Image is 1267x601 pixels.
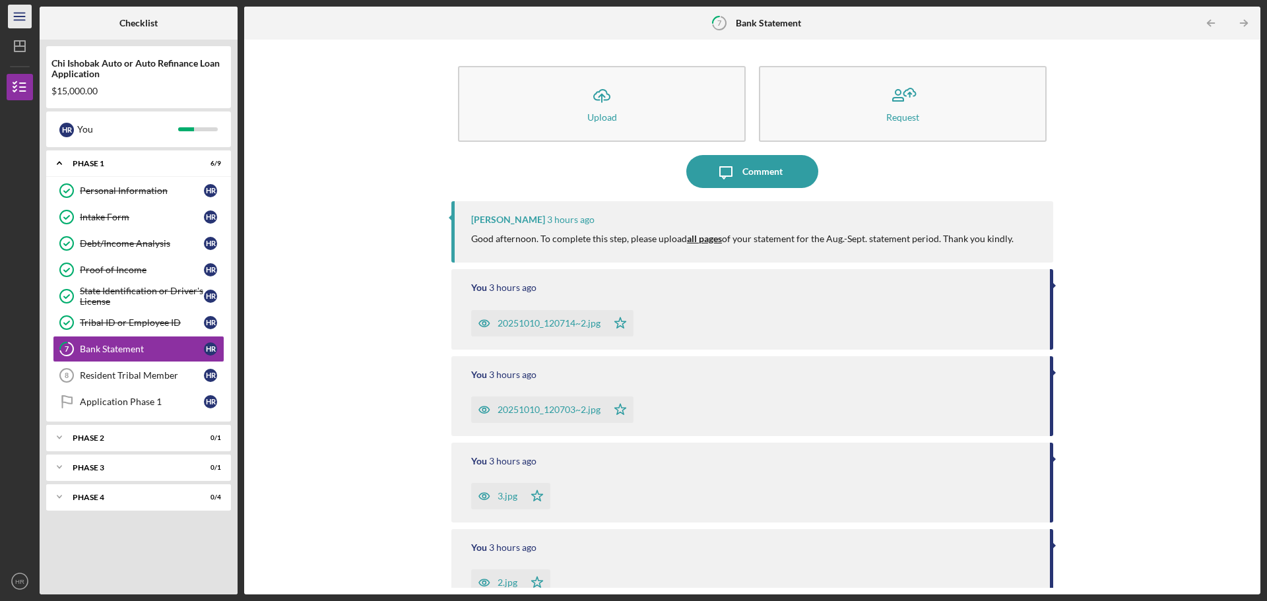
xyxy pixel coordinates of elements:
[471,232,1014,246] p: Good afternoon. To complete this step, please upload of your statement for the Aug.-Sept. stateme...
[59,123,74,137] div: H R
[197,493,221,501] div: 0 / 4
[80,370,204,381] div: Resident Tribal Member
[51,58,226,79] div: Chi Ishobak Auto or Auto Refinance Loan Application
[80,396,204,407] div: Application Phase 1
[204,237,217,250] div: H R
[197,160,221,168] div: 6 / 9
[717,18,722,27] tspan: 7
[7,568,33,594] button: HR
[119,18,158,28] b: Checklist
[53,177,224,204] a: Personal InformationHR
[471,214,545,225] div: [PERSON_NAME]
[471,282,487,293] div: You
[53,336,224,362] a: 7Bank StatementHR
[80,238,204,249] div: Debt/Income Analysis
[53,309,224,336] a: Tribal ID or Employee IDHR
[65,371,69,379] tspan: 8
[53,389,224,415] a: Application Phase 1HR
[471,310,633,336] button: 20251010_120714~2.jpg
[498,404,601,415] div: 20251010_120703~2.jpg
[489,456,536,466] time: 2025-10-10 17:11
[471,569,550,596] button: 2.jpg
[687,233,722,244] u: all pages
[80,212,204,222] div: Intake Form
[204,290,217,303] div: H R
[686,155,818,188] button: Comment
[471,456,487,466] div: You
[547,214,595,225] time: 2025-10-10 17:18
[498,577,517,588] div: 2.jpg
[489,369,536,380] time: 2025-10-10 17:11
[204,369,217,382] div: H R
[204,395,217,408] div: H R
[53,283,224,309] a: State Identification or Driver's LicenseHR
[471,483,550,509] button: 3.jpg
[73,160,188,168] div: Phase 1
[53,257,224,283] a: Proof of IncomeHR
[73,464,188,472] div: Phase 3
[204,210,217,224] div: H R
[736,18,801,28] b: Bank Statement
[80,185,204,196] div: Personal Information
[471,369,487,380] div: You
[471,542,487,553] div: You
[742,155,783,188] div: Comment
[204,263,217,276] div: H R
[489,542,536,553] time: 2025-10-10 17:11
[197,434,221,442] div: 0 / 1
[65,345,69,354] tspan: 7
[73,493,188,501] div: Phase 4
[204,184,217,197] div: H R
[53,230,224,257] a: Debt/Income AnalysisHR
[80,344,204,354] div: Bank Statement
[759,66,1047,142] button: Request
[51,86,226,96] div: $15,000.00
[53,204,224,230] a: Intake FormHR
[80,265,204,275] div: Proof of Income
[80,317,204,328] div: Tribal ID or Employee ID
[77,118,178,141] div: You
[80,286,204,307] div: State Identification or Driver's License
[15,578,24,585] text: HR
[886,112,919,122] div: Request
[587,112,617,122] div: Upload
[471,396,633,423] button: 20251010_120703~2.jpg
[498,491,517,501] div: 3.jpg
[498,318,601,329] div: 20251010_120714~2.jpg
[197,464,221,472] div: 0 / 1
[73,434,188,442] div: Phase 2
[204,316,217,329] div: H R
[53,362,224,389] a: 8Resident Tribal MemberHR
[204,342,217,356] div: H R
[458,66,746,142] button: Upload
[489,282,536,293] time: 2025-10-10 17:11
